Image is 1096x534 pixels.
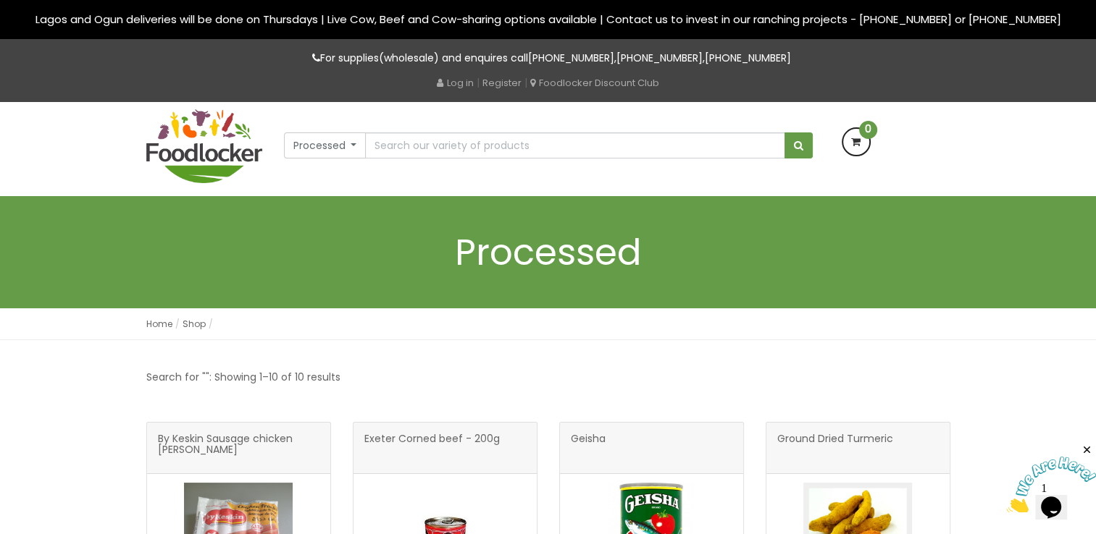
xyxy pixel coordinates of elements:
[6,6,12,18] span: 1
[146,232,950,272] h1: Processed
[777,433,893,462] span: Ground Dried Turmeric
[530,76,659,90] a: Foodlocker Discount Club
[146,50,950,67] p: For supplies(wholesale) and enquires call , ,
[705,51,791,65] a: [PHONE_NUMBER]
[1006,444,1096,512] iframe: chat widget
[146,318,172,330] a: Home
[183,318,206,330] a: Shop
[524,75,527,90] span: |
[859,121,877,139] span: 0
[365,132,785,158] input: Search our variety of products
[35,12,1061,27] span: Lagos and Ogun deliveries will be done on Thursdays | Live Cow, Beef and Cow-sharing options avai...
[364,433,500,462] span: Exeter Corned beef - 200g
[477,75,480,90] span: |
[616,51,703,65] a: [PHONE_NUMBER]
[284,132,367,158] button: Processed
[158,433,319,462] span: By Keskin Sausage chicken [PERSON_NAME]
[528,51,614,65] a: [PHONE_NUMBER]
[482,76,522,90] a: Register
[146,369,340,386] p: Search for "": Showing 1–10 of 10 results
[571,433,606,462] span: Geisha
[146,109,262,183] img: FoodLocker
[437,76,474,90] a: Log in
